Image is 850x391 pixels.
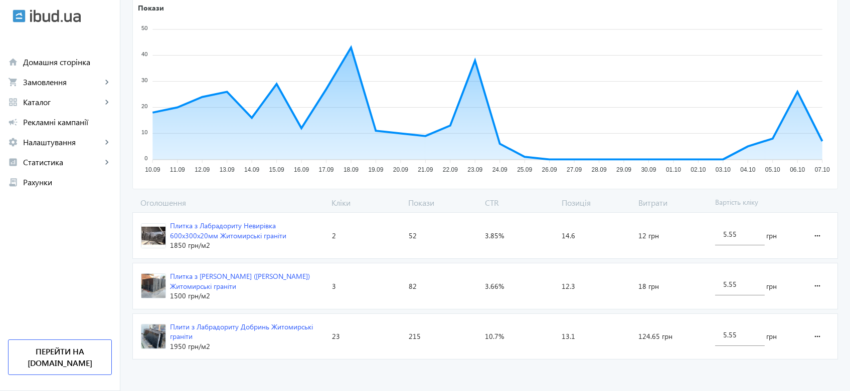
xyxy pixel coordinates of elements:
[492,167,507,174] tspan: 24.09
[562,331,575,341] span: 13.1
[418,167,433,174] tspan: 21.09
[8,137,18,147] mat-icon: settings
[393,167,408,174] tspan: 20.09
[790,167,805,174] tspan: 06.10
[8,157,18,167] mat-icon: analytics
[170,271,324,291] div: Плитка з [PERSON_NAME] ([PERSON_NAME]) Житомирські граніти
[558,197,634,208] span: Позиція
[638,331,672,341] span: 124.65 грн
[811,224,823,248] mat-icon: more_horiz
[368,167,383,174] tspan: 19.09
[815,167,830,174] tspan: 07.10
[141,324,165,348] img: 1421762f53453a890e0073708648356-8687eaa9c5.png
[23,57,112,67] span: Домашня сторінка
[634,197,711,208] span: Витрати
[767,281,777,291] span: грн
[141,129,147,135] tspan: 10
[23,177,112,187] span: Рахунки
[132,197,327,208] span: Оголошення
[485,231,504,241] span: 3.85%
[767,231,777,241] span: грн
[145,167,160,174] tspan: 10.09
[269,167,284,174] tspan: 15.09
[141,26,147,32] tspan: 50
[102,97,112,107] mat-icon: keyboard_arrow_right
[638,281,659,291] span: 18 грн
[765,167,780,174] tspan: 05.10
[638,231,659,241] span: 12 грн
[409,281,417,291] span: 82
[404,197,481,208] span: Покази
[8,117,18,127] mat-icon: campaign
[138,4,164,13] text: Покази
[332,331,340,341] span: 23
[102,77,112,87] mat-icon: keyboard_arrow_right
[195,167,210,174] tspan: 12.09
[485,331,504,341] span: 10.7%
[102,157,112,167] mat-icon: keyboard_arrow_right
[691,167,706,174] tspan: 02.10
[616,167,631,174] tspan: 29.09
[562,231,575,241] span: 14.6
[294,167,309,174] tspan: 16.09
[740,167,755,174] tspan: 04.10
[244,167,259,174] tspan: 14.09
[170,341,324,351] div: 1950 грн /м2
[141,77,147,83] tspan: 30
[319,167,334,174] tspan: 17.09
[332,231,336,241] span: 2
[8,97,18,107] mat-icon: grid_view
[443,167,458,174] tspan: 22.09
[344,167,359,174] tspan: 18.09
[102,137,112,147] mat-icon: keyboard_arrow_right
[517,167,532,174] tspan: 25.09
[170,291,324,301] div: 1500 грн /м2
[170,240,324,250] div: 1850 грн /м2
[485,281,504,291] span: 3.66%
[481,197,558,208] span: CTR
[144,155,147,161] tspan: 0
[170,322,324,341] div: Плити з Лабрадориту Добринь Житомирські граніти
[467,167,482,174] tspan: 23.09
[8,77,18,87] mat-icon: shopping_cart
[8,177,18,187] mat-icon: receipt_long
[409,231,417,241] span: 52
[30,10,81,23] img: ibud_text.svg
[542,167,557,174] tspan: 26.09
[13,10,26,23] img: ibud.svg
[23,157,102,167] span: Статистика
[141,51,147,57] tspan: 40
[592,167,607,174] tspan: 28.09
[170,221,324,240] div: Плитка з Лабрадориту Невирівка 600х300х20мм Житомирські граніти
[567,167,582,174] tspan: 27.09
[562,281,575,291] span: 12.3
[8,339,112,375] a: Перейти на [DOMAIN_NAME]
[332,281,336,291] span: 3
[23,137,102,147] span: Налаштування
[711,197,802,208] span: Вартість кліку
[767,331,777,341] span: грн
[170,167,185,174] tspan: 11.09
[23,77,102,87] span: Замовлення
[23,97,102,107] span: Каталог
[141,274,165,298] img: 690062f4d936d3f502808487973616-89362274b5.png
[811,324,823,348] mat-icon: more_horiz
[141,224,165,248] img: 14064689ded5b170a02797652367010-03219e3554.jpg
[666,167,681,174] tspan: 01.10
[811,274,823,298] mat-icon: more_horiz
[8,57,18,67] mat-icon: home
[141,103,147,109] tspan: 20
[23,117,112,127] span: Рекламні кампанії
[220,167,235,174] tspan: 13.09
[716,167,731,174] tspan: 03.10
[641,167,656,174] tspan: 30.09
[409,331,421,341] span: 215
[327,197,404,208] span: Кліки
